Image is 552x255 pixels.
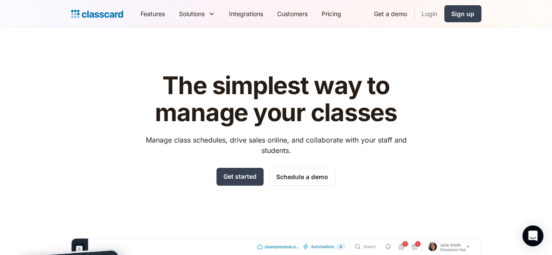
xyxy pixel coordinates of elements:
div: Open Intercom Messenger [522,225,543,246]
div: Solutions [179,9,205,18]
a: Customers [270,4,315,24]
a: Get a demo [367,4,414,24]
a: home [71,8,123,20]
a: Features [134,4,172,24]
p: Manage class schedules, drive sales online, and collaborate with your staff and students. [137,135,415,156]
div: Sign up [451,9,474,18]
h1: The simplest way to manage your classes [137,72,415,126]
a: Pricing [315,4,348,24]
a: Sign up [444,5,481,22]
a: Get started [216,168,264,186]
a: Schedule a demo [269,168,336,186]
a: Login [415,4,444,24]
a: Integrations [222,4,270,24]
div: Solutions [172,4,222,24]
